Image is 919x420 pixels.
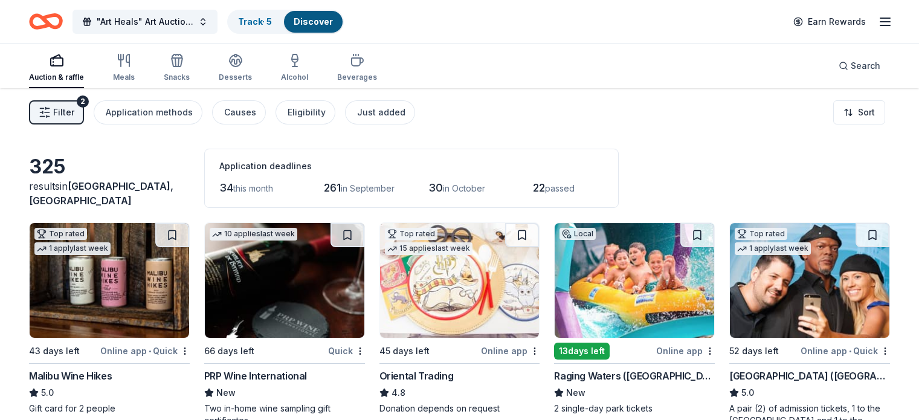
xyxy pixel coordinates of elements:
img: Image for Raging Waters (Los Angeles) [555,223,714,338]
button: Sort [833,100,885,124]
div: Online app Quick [100,343,190,358]
span: in September [341,183,395,193]
div: Local [559,228,596,240]
span: in October [443,183,485,193]
span: Sort [858,105,875,120]
div: 45 days left [379,344,430,358]
a: Discover [294,16,333,27]
span: passed [545,183,575,193]
span: 22 [533,181,545,194]
button: Eligibility [276,100,335,124]
button: Application methods [94,100,202,124]
div: 43 days left [29,344,80,358]
img: Image for Hollywood Wax Museum (Hollywood) [730,223,889,338]
div: Auction & raffle [29,73,84,82]
div: 2 [77,95,89,108]
span: New [216,386,236,400]
div: Top rated [735,228,787,240]
button: Causes [212,100,266,124]
div: Donation depends on request [379,402,540,415]
div: Gift card for 2 people [29,402,190,415]
span: Filter [53,105,74,120]
button: Beverages [337,48,377,88]
span: 5.0 [41,386,54,400]
span: this month [233,183,273,193]
button: Filter2 [29,100,84,124]
button: Snacks [164,48,190,88]
span: New [566,386,585,400]
span: "Art Heals" Art Auction 10th Annual [97,15,193,29]
div: 10 applies last week [210,228,297,241]
div: Just added [357,105,405,120]
div: Application deadlines [219,159,604,173]
span: 34 [219,181,233,194]
div: Alcohol [281,73,308,82]
a: Image for Raging Waters (Los Angeles)Local13days leftOnline appRaging Waters ([GEOGRAPHIC_DATA])N... [554,222,715,415]
span: 4.8 [392,386,405,400]
span: 261 [324,181,341,194]
a: Home [29,7,63,36]
div: [GEOGRAPHIC_DATA] ([GEOGRAPHIC_DATA]) [729,369,890,383]
div: Oriental Trading [379,369,454,383]
div: Raging Waters ([GEOGRAPHIC_DATA]) [554,369,715,383]
div: 325 [29,155,190,179]
img: Image for PRP Wine International [205,223,364,338]
span: [GEOGRAPHIC_DATA], [GEOGRAPHIC_DATA] [29,180,173,207]
span: in [29,180,173,207]
span: • [149,346,151,356]
div: 2 single-day park tickets [554,402,715,415]
a: Image for Oriental TradingTop rated15 applieslast week45 days leftOnline appOriental Trading4.8Do... [379,222,540,415]
a: Image for Malibu Wine HikesTop rated1 applylast week43 days leftOnline app•QuickMalibu Wine Hikes... [29,222,190,415]
div: 1 apply last week [735,242,811,255]
button: Meals [113,48,135,88]
a: Earn Rewards [786,11,873,33]
div: Quick [328,343,365,358]
div: Meals [113,73,135,82]
div: results [29,179,190,208]
div: Online app [481,343,540,358]
button: Just added [345,100,415,124]
button: "Art Heals" Art Auction 10th Annual [73,10,218,34]
button: Search [829,54,890,78]
div: Top rated [385,228,437,240]
div: 1 apply last week [34,242,111,255]
div: Online app Quick [801,343,890,358]
div: Online app [656,343,715,358]
a: Track· 5 [238,16,272,27]
img: Image for Malibu Wine Hikes [30,223,189,338]
div: Top rated [34,228,87,240]
div: Snacks [164,73,190,82]
div: 13 days left [554,343,610,360]
span: 5.0 [741,386,754,400]
button: Auction & raffle [29,48,84,88]
button: Alcohol [281,48,308,88]
div: 52 days left [729,344,779,358]
div: 66 days left [204,344,254,358]
span: • [849,346,851,356]
span: Search [851,59,880,73]
div: Malibu Wine Hikes [29,369,112,383]
button: Track· 5Discover [227,10,344,34]
img: Image for Oriental Trading [380,223,540,338]
div: Beverages [337,73,377,82]
div: Causes [224,105,256,120]
div: Eligibility [288,105,326,120]
button: Desserts [219,48,252,88]
div: Application methods [106,105,193,120]
div: Desserts [219,73,252,82]
span: 30 [428,181,443,194]
div: PRP Wine International [204,369,307,383]
div: 15 applies last week [385,242,472,255]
